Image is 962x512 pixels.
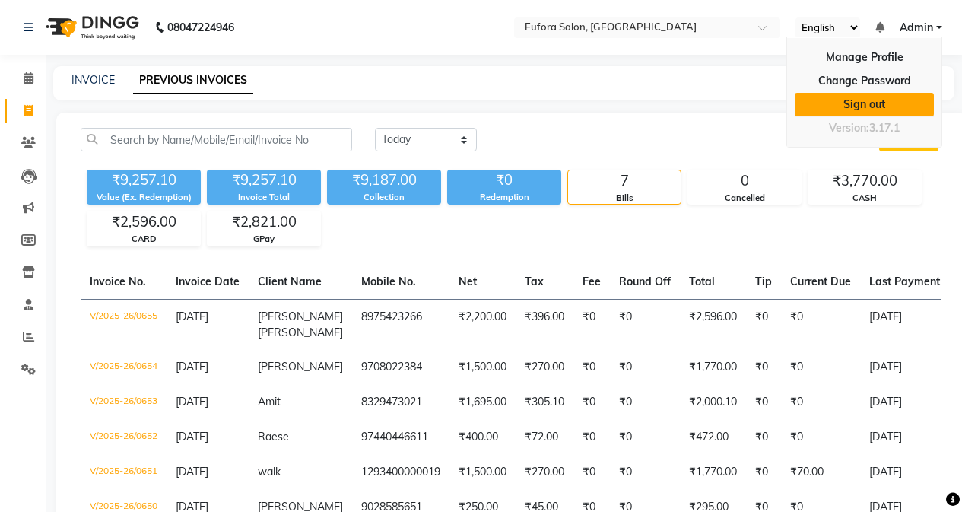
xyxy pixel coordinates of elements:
[795,69,934,93] a: Change Password
[447,191,561,204] div: Redemption
[449,455,516,490] td: ₹1,500.00
[176,430,208,444] span: [DATE]
[449,385,516,420] td: ₹1,695.00
[352,420,449,455] td: 97440446611
[516,299,573,350] td: ₹396.00
[258,326,343,339] span: [PERSON_NAME]
[516,420,573,455] td: ₹72.00
[167,6,234,49] b: 08047224946
[781,420,860,455] td: ₹0
[516,455,573,490] td: ₹270.00
[680,420,746,455] td: ₹472.00
[610,455,680,490] td: ₹0
[573,350,610,385] td: ₹0
[755,275,772,288] span: Tip
[327,170,441,191] div: ₹9,187.00
[573,455,610,490] td: ₹0
[208,211,320,233] div: ₹2,821.00
[207,191,321,204] div: Invoice Total
[81,455,167,490] td: V/2025-26/0651
[795,46,934,69] a: Manage Profile
[71,73,115,87] a: INVOICE
[516,385,573,420] td: ₹305.10
[781,350,860,385] td: ₹0
[795,117,934,139] div: Version:3.17.1
[568,192,681,205] div: Bills
[81,420,167,455] td: V/2025-26/0652
[176,395,208,409] span: [DATE]
[176,310,208,323] span: [DATE]
[87,191,201,204] div: Value (Ex. Redemption)
[573,420,610,455] td: ₹0
[352,385,449,420] td: 8329473021
[568,170,681,192] div: 7
[208,233,320,246] div: GPay
[573,385,610,420] td: ₹0
[447,170,561,191] div: ₹0
[133,67,253,94] a: PREVIOUS INVOICES
[352,299,449,350] td: 8975423266
[87,233,200,246] div: CARD
[352,350,449,385] td: 9708022384
[619,275,671,288] span: Round Off
[746,455,781,490] td: ₹0
[352,455,449,490] td: 1293400000019
[610,350,680,385] td: ₹0
[688,192,801,205] div: Cancelled
[680,385,746,420] td: ₹2,000.10
[900,20,933,36] span: Admin
[680,299,746,350] td: ₹2,596.00
[81,299,167,350] td: V/2025-26/0655
[680,455,746,490] td: ₹1,770.00
[258,430,289,444] span: Raese
[790,275,851,288] span: Current Due
[680,350,746,385] td: ₹1,770.00
[449,350,516,385] td: ₹1,500.00
[361,275,416,288] span: Mobile No.
[176,360,208,374] span: [DATE]
[610,420,680,455] td: ₹0
[808,170,921,192] div: ₹3,770.00
[258,465,281,479] span: walk
[258,360,343,374] span: [PERSON_NAME]
[573,299,610,350] td: ₹0
[746,299,781,350] td: ₹0
[87,211,200,233] div: ₹2,596.00
[87,170,201,191] div: ₹9,257.10
[81,385,167,420] td: V/2025-26/0653
[90,275,146,288] span: Invoice No.
[746,350,781,385] td: ₹0
[795,93,934,116] a: Sign out
[525,275,544,288] span: Tax
[449,299,516,350] td: ₹2,200.00
[258,275,322,288] span: Client Name
[781,455,860,490] td: ₹70.00
[516,350,573,385] td: ₹270.00
[689,275,715,288] span: Total
[81,350,167,385] td: V/2025-26/0654
[610,385,680,420] td: ₹0
[746,420,781,455] td: ₹0
[258,310,343,323] span: [PERSON_NAME]
[449,420,516,455] td: ₹400.00
[207,170,321,191] div: ₹9,257.10
[610,299,680,350] td: ₹0
[459,275,477,288] span: Net
[176,275,240,288] span: Invoice Date
[688,170,801,192] div: 0
[781,299,860,350] td: ₹0
[746,385,781,420] td: ₹0
[176,465,208,479] span: [DATE]
[39,6,143,49] img: logo
[81,128,352,151] input: Search by Name/Mobile/Email/Invoice No
[327,191,441,204] div: Collection
[808,192,921,205] div: CASH
[258,395,281,409] span: Amit
[781,385,860,420] td: ₹0
[583,275,601,288] span: Fee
